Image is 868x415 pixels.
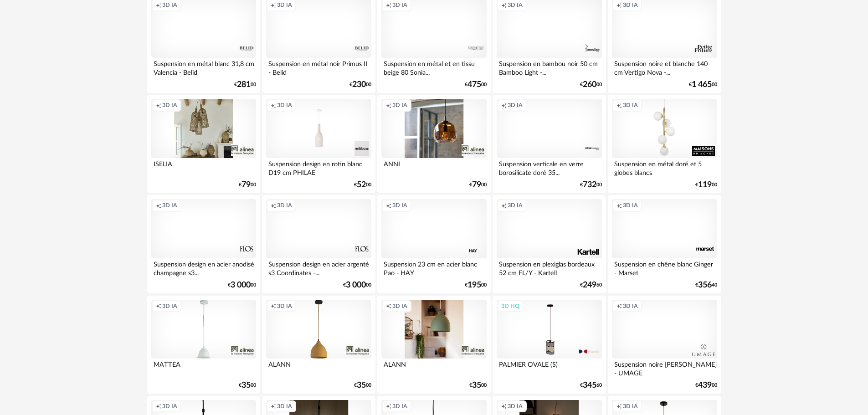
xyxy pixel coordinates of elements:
a: Creation icon 3D IA Suspension 23 cm en acier blanc Pao - HAY €19500 [377,195,490,293]
span: 52 [357,182,366,188]
div: 3D HQ [497,300,524,312]
span: 79 [241,182,251,188]
a: Creation icon 3D IA ISELIA €7900 [147,95,260,193]
div: € 00 [343,282,371,288]
a: Creation icon 3D IA Suspension design en acier argenté s3 Coordinates -... €3 00000 [262,195,375,293]
span: 3D IA [392,202,407,209]
span: Creation icon [616,202,622,209]
span: 3D IA [162,403,177,410]
span: 3D IA [623,1,638,9]
span: 249 [583,282,596,288]
div: ALANN [381,359,486,377]
div: Suspension en métal doré et 5 globes blancs [612,158,717,176]
span: Creation icon [271,1,276,9]
div: € 00 [234,82,256,88]
div: € 00 [239,182,256,188]
div: € 60 [580,282,602,288]
div: € 00 [228,282,256,288]
span: Creation icon [156,102,161,109]
div: ALANN [266,359,371,377]
span: Creation icon [156,403,161,410]
span: 195 [467,282,481,288]
div: Suspension en chêne blanc Ginger - Marset [612,258,717,277]
a: Creation icon 3D IA ALANN €3500 [377,296,490,394]
div: € 60 [580,382,602,389]
div: ANNI [381,158,486,176]
span: Creation icon [386,1,391,9]
span: Creation icon [386,302,391,310]
div: € 00 [580,82,602,88]
span: 3D IA [508,1,523,9]
div: € 00 [695,382,717,389]
div: MATTEA [151,359,256,377]
span: 3D IA [277,202,292,209]
div: Suspension en plexiglas bordeaux 52 cm FL/Y - Kartell [497,258,601,277]
span: 260 [583,82,596,88]
span: 1 465 [692,82,712,88]
span: 3D IA [277,403,292,410]
div: Suspension noire et blanche 140 cm Vertigo Nova -... [612,58,717,76]
span: 3D IA [277,102,292,109]
span: Creation icon [501,403,507,410]
a: Creation icon 3D IA Suspension design en rotin blanc D19 cm PHILAE €5200 [262,95,375,193]
div: € 00 [695,182,717,188]
span: 281 [237,82,251,88]
div: PALMIER OVALE (S) [497,359,601,377]
div: ISELIA [151,158,256,176]
span: Creation icon [386,102,391,109]
span: Creation icon [271,403,276,410]
div: Suspension noire [PERSON_NAME] - UMAGE [612,359,717,377]
span: Creation icon [156,1,161,9]
span: 3D IA [508,102,523,109]
a: Creation icon 3D IA Suspension en chêne blanc Ginger - Marset €35640 [608,195,721,293]
span: Creation icon [501,202,507,209]
div: Suspension en métal blanc 31,8 cm Valencia - Belid [151,58,256,76]
div: Suspension design en rotin blanc D19 cm PHILAE [266,158,371,176]
span: Creation icon [271,102,276,109]
div: Suspension en bambou noir 50 cm Bamboo Light -... [497,58,601,76]
span: 3D IA [508,202,523,209]
span: Creation icon [386,202,391,209]
span: Creation icon [386,403,391,410]
span: 732 [583,182,596,188]
span: 475 [467,82,481,88]
div: Suspension 23 cm en acier blanc Pao - HAY [381,258,486,277]
span: 3 000 [346,282,366,288]
div: € 00 [689,82,717,88]
div: € 00 [469,182,487,188]
div: € 00 [354,182,371,188]
span: 356 [698,282,712,288]
a: Creation icon 3D IA Suspension design en acier anodisé champagne s3... €3 00000 [147,195,260,293]
span: 3D IA [162,202,177,209]
div: € 40 [695,282,717,288]
div: € 00 [469,382,487,389]
span: 3D IA [392,102,407,109]
div: € 00 [349,82,371,88]
span: 119 [698,182,712,188]
span: 3D IA [508,403,523,410]
a: Creation icon 3D IA MATTEA €3500 [147,296,260,394]
div: Suspension design en acier anodisé champagne s3... [151,258,256,277]
span: Creation icon [501,1,507,9]
span: Creation icon [501,102,507,109]
div: € 00 [239,382,256,389]
span: 3D IA [162,102,177,109]
div: € 00 [465,282,487,288]
a: Creation icon 3D IA Suspension en plexiglas bordeaux 52 cm FL/Y - Kartell €24960 [493,195,606,293]
span: 3D IA [277,302,292,310]
span: 345 [583,382,596,389]
span: Creation icon [271,202,276,209]
div: Suspension en métal et en tissu beige 80 Sonia... [381,58,486,76]
span: 3D IA [277,1,292,9]
a: Creation icon 3D IA ALANN €3500 [262,296,375,394]
span: Creation icon [616,102,622,109]
span: Creation icon [156,302,161,310]
span: 79 [472,182,481,188]
span: 35 [357,382,366,389]
span: 35 [472,382,481,389]
span: 3D IA [392,1,407,9]
div: Suspension verticale en verre borosilicate doré 35... [497,158,601,176]
a: 3D HQ PALMIER OVALE (S) €34560 [493,296,606,394]
span: 3D IA [162,1,177,9]
span: Creation icon [616,403,622,410]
